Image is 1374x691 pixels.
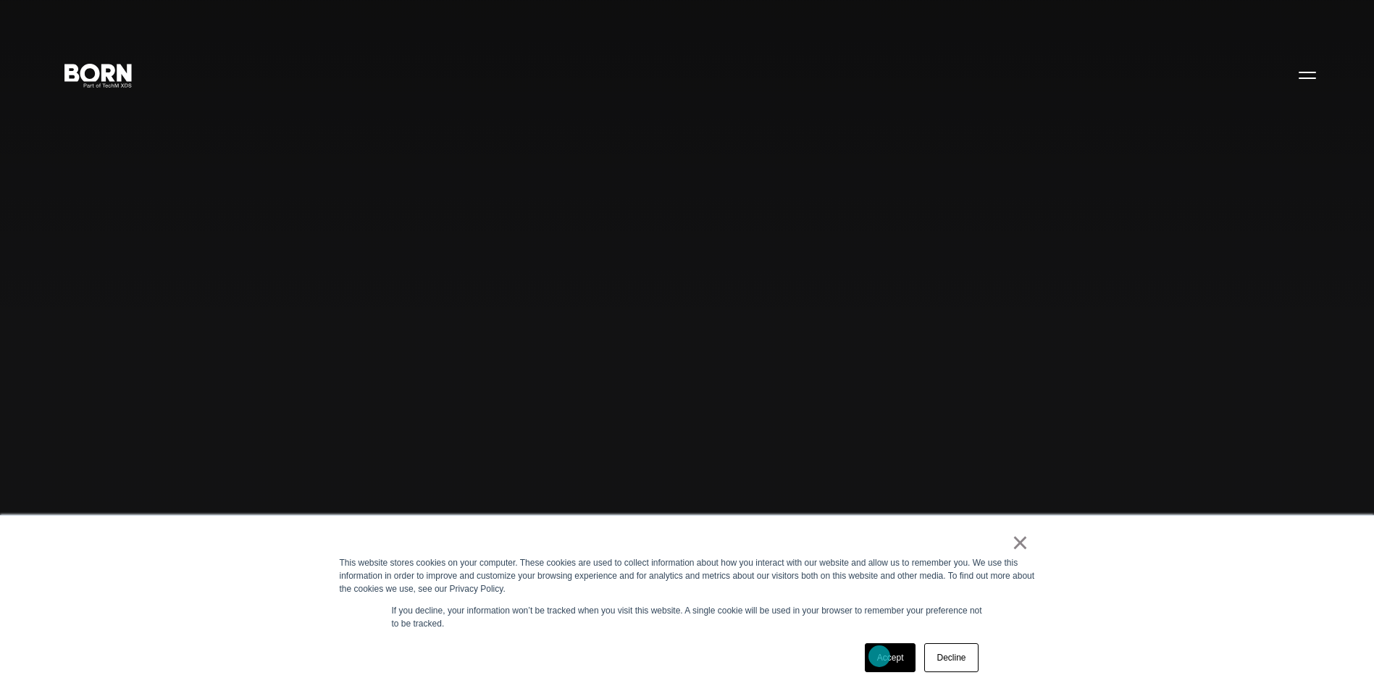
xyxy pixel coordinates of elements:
a: Decline [924,643,978,672]
a: Accept [865,643,916,672]
div: This website stores cookies on your computer. These cookies are used to collect information about... [340,556,1035,595]
button: Open [1290,59,1325,90]
a: × [1012,536,1029,549]
p: If you decline, your information won’t be tracked when you visit this website. A single cookie wi... [392,604,983,630]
